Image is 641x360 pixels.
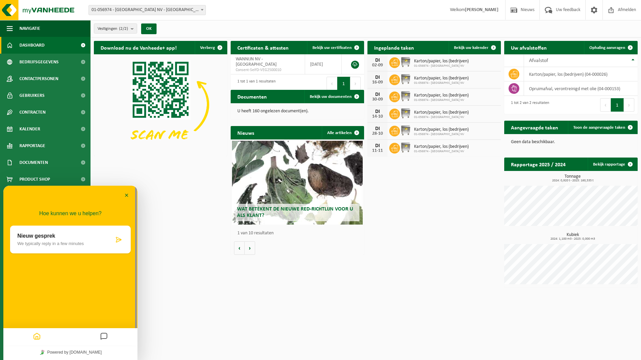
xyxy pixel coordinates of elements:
[584,41,637,54] a: Ophaling aanvragen
[400,108,411,119] img: WB-1100-GAL-GY-02
[371,148,384,153] div: 11-11
[414,98,469,102] span: 01-056974 - [GEOGRAPHIC_DATA] NV
[19,70,58,87] span: Contactpersonen
[98,24,128,34] span: Vestigingen
[508,98,549,112] div: 1 tot 2 van 2 resultaten
[414,64,469,68] span: 01-056974 - [GEOGRAPHIC_DATA] NV
[371,131,384,136] div: 28-10
[304,90,363,103] a: Bekijk uw documenten
[371,92,384,97] div: DI
[568,121,637,134] a: Toon de aangevraagde taken
[524,81,638,96] td: opruimafval, verontreinigd met olie (04-000153)
[589,46,625,50] span: Ophaling aanvragen
[19,20,40,37] span: Navigatie
[19,154,48,171] span: Documenten
[400,56,411,68] img: WB-1100-GAL-GY-02
[232,141,363,225] a: Wat betekent de nieuwe RED-richtlijn voor u als klant?
[414,81,469,85] span: 01-056974 - [GEOGRAPHIC_DATA] NV
[234,76,276,91] div: 1 tot 1 van 1 resultaten
[414,115,469,119] span: 01-056974 - [GEOGRAPHIC_DATA] NV
[371,75,384,80] div: DI
[312,46,352,50] span: Bekijk uw certificaten
[414,76,469,81] span: Karton/papier, los (bedrijven)
[307,41,363,54] a: Bekijk uw certificaten
[236,67,300,73] span: Consent-SelfD-VEG2500010
[371,63,384,68] div: 02-09
[414,144,469,149] span: Karton/papier, los (bedrijven)
[371,126,384,131] div: DI
[94,54,227,155] img: Download de VHEPlus App
[508,174,638,182] h3: Tonnage
[371,80,384,85] div: 16-09
[19,37,45,54] span: Dashboard
[119,26,128,31] count: (2/2)
[305,54,342,74] td: [DATE]
[588,158,637,171] a: Bekijk rapportage
[19,87,45,104] span: Gebruikers
[400,91,411,102] img: WB-1100-GAL-GY-02
[231,126,261,139] h2: Nieuws
[414,149,469,154] span: 01-056974 - [GEOGRAPHIC_DATA] NV
[414,93,469,98] span: Karton/papier, los (bedrijven)
[19,171,50,188] span: Product Shop
[449,41,500,54] a: Bekijk uw kalender
[237,109,357,114] p: U heeft 160 ongelezen document(en).
[371,97,384,102] div: 30-09
[141,23,157,34] button: OK
[234,241,245,255] button: Vorige
[508,237,638,241] span: 2024: 1,100 m3 - 2025: 0,000 m3
[624,98,634,112] button: Next
[337,77,350,90] button: 1
[94,23,137,34] button: Vestigingen(2/2)
[231,90,274,103] h2: Documenten
[508,179,638,182] span: 2024: 0,920 t - 2025: 160,535 t
[19,137,45,154] span: Rapportage
[322,126,363,139] a: Alle artikelen
[236,57,277,67] span: WANNIJN NV - [GEOGRAPHIC_DATA]
[504,158,572,171] h2: Rapportage 2025 / 2024
[611,98,624,112] button: 1
[89,5,206,15] span: 01-056974 - WANNIJN NV - KLUISBERGEN
[573,125,625,130] span: Toon de aangevraagde taken
[371,114,384,119] div: 14-10
[327,77,337,90] button: Previous
[237,231,361,236] p: 1 van 10 resultaten
[414,127,469,132] span: Karton/papier, los (bedrijven)
[600,98,611,112] button: Previous
[414,132,469,136] span: 01-056974 - [GEOGRAPHIC_DATA] NV
[529,58,548,63] span: Afvalstof
[237,206,353,218] span: Wat betekent de nieuwe RED-richtlijn voor u als klant?
[400,142,411,153] img: WB-1100-GAL-GY-02
[454,46,488,50] span: Bekijk uw kalender
[310,95,352,99] span: Bekijk uw documenten
[400,125,411,136] img: WB-1100-GAL-GY-02
[350,77,361,90] button: Next
[504,121,565,134] h2: Aangevraagde taken
[19,121,40,137] span: Kalender
[414,110,469,115] span: Karton/papier, los (bedrijven)
[371,109,384,114] div: DI
[19,54,59,70] span: Bedrijfsgegevens
[3,186,137,360] iframe: chat widget
[195,41,227,54] button: Verberg
[200,46,215,50] span: Verberg
[511,140,631,144] p: Geen data beschikbaar.
[504,41,553,54] h2: Uw afvalstoffen
[371,58,384,63] div: DI
[371,143,384,148] div: DI
[465,7,499,12] strong: [PERSON_NAME]
[414,59,469,64] span: Karton/papier, los (bedrijven)
[94,41,183,54] h2: Download nu de Vanheede+ app!
[231,41,295,54] h2: Certificaten & attesten
[19,104,46,121] span: Contracten
[524,67,638,81] td: karton/papier, los (bedrijven) (04-000026)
